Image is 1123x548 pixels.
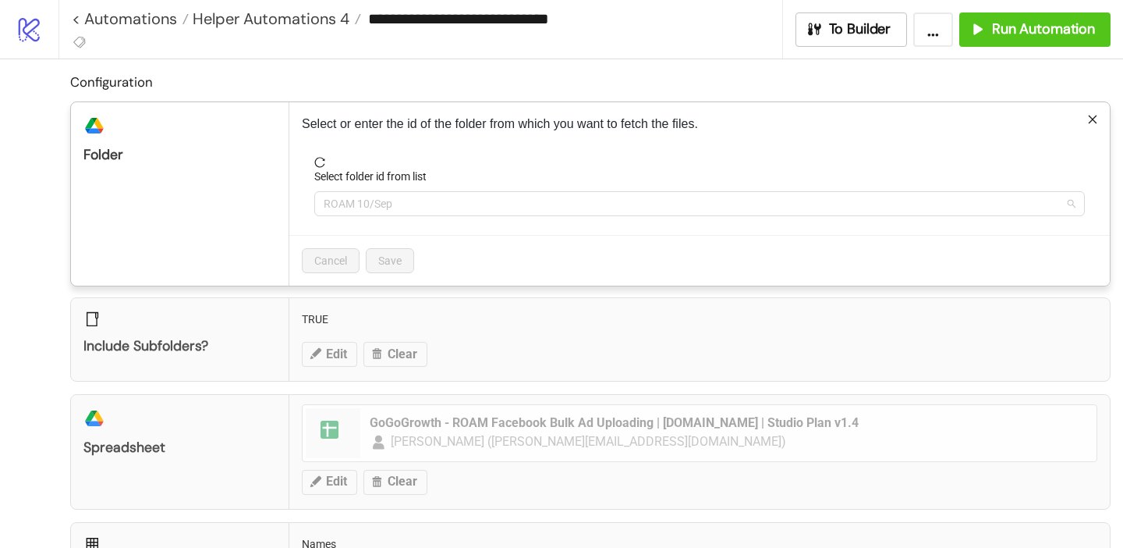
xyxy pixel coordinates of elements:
[302,248,360,273] button: Cancel
[189,9,349,29] span: Helper Automations 4
[302,115,1097,133] p: Select or enter the id of the folder from which you want to fetch the files.
[795,12,908,47] button: To Builder
[1087,114,1098,125] span: close
[959,12,1111,47] button: Run Automation
[70,72,1111,92] h2: Configuration
[913,12,953,47] button: ...
[314,157,1085,168] span: reload
[189,11,361,27] a: Helper Automations 4
[829,20,891,38] span: To Builder
[83,146,276,164] div: Folder
[324,192,1075,215] span: ROAM 10/Sep
[314,168,437,185] label: Select folder id from list
[992,20,1095,38] span: Run Automation
[72,11,189,27] a: < Automations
